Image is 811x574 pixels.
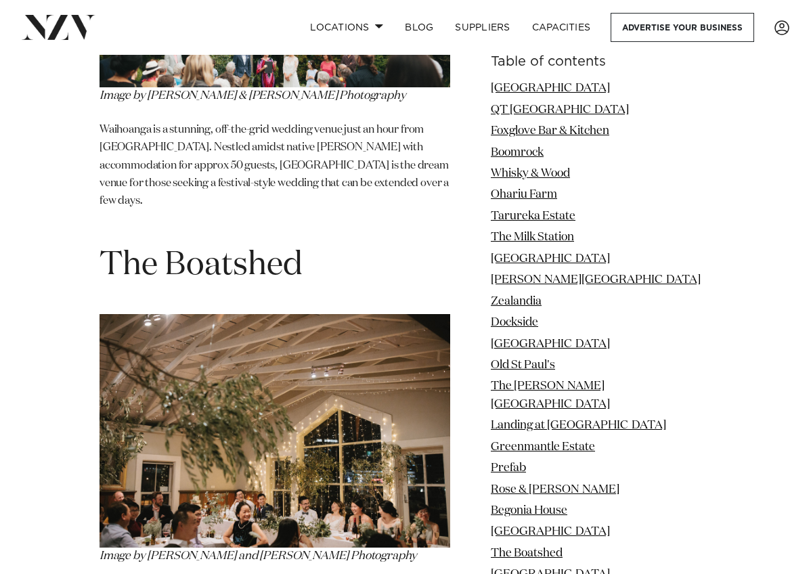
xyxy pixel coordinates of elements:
[491,548,563,559] a: The Boatshed
[491,441,595,452] a: Greenmantle Estate
[491,317,538,328] a: Dockside
[491,211,575,222] a: Tarureka Estate
[491,505,567,516] a: Begonia House
[100,90,406,102] em: Image by [PERSON_NAME] & [PERSON_NAME] Photography
[491,146,544,158] a: Boomrock
[491,483,619,495] a: Rose & [PERSON_NAME]
[100,550,417,562] span: Image by [PERSON_NAME] and [PERSON_NAME] Photography
[299,13,394,42] a: Locations
[22,15,95,39] img: nzv-logo.png
[394,13,444,42] a: BLOG
[491,295,542,307] a: Zealandia
[491,359,555,371] a: Old St Paul's
[491,168,570,179] a: Whisky & Wood
[100,249,303,282] span: The Boatshed
[444,13,521,42] a: SUPPLIERS
[521,13,602,42] a: Capacities
[491,189,557,200] a: Ohariu Farm
[491,380,610,410] a: The [PERSON_NAME][GEOGRAPHIC_DATA]
[491,462,526,474] a: Prefab
[611,13,754,42] a: Advertise your business
[491,125,609,137] a: Foxglove Bar & Kitchen
[100,125,449,206] span: Waihoanga is a stunning, off-the-grid wedding venue just an hour from [GEOGRAPHIC_DATA]. Nestled ...
[491,274,701,286] a: [PERSON_NAME][GEOGRAPHIC_DATA]
[491,104,629,115] a: QT [GEOGRAPHIC_DATA]
[491,55,711,69] h6: Table of contents
[491,253,610,265] a: [GEOGRAPHIC_DATA]
[491,420,666,431] a: Landing at [GEOGRAPHIC_DATA]
[491,231,574,243] a: The Milk Station
[491,338,610,349] a: [GEOGRAPHIC_DATA]
[491,83,610,94] a: [GEOGRAPHIC_DATA]
[491,526,610,537] a: [GEOGRAPHIC_DATA]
